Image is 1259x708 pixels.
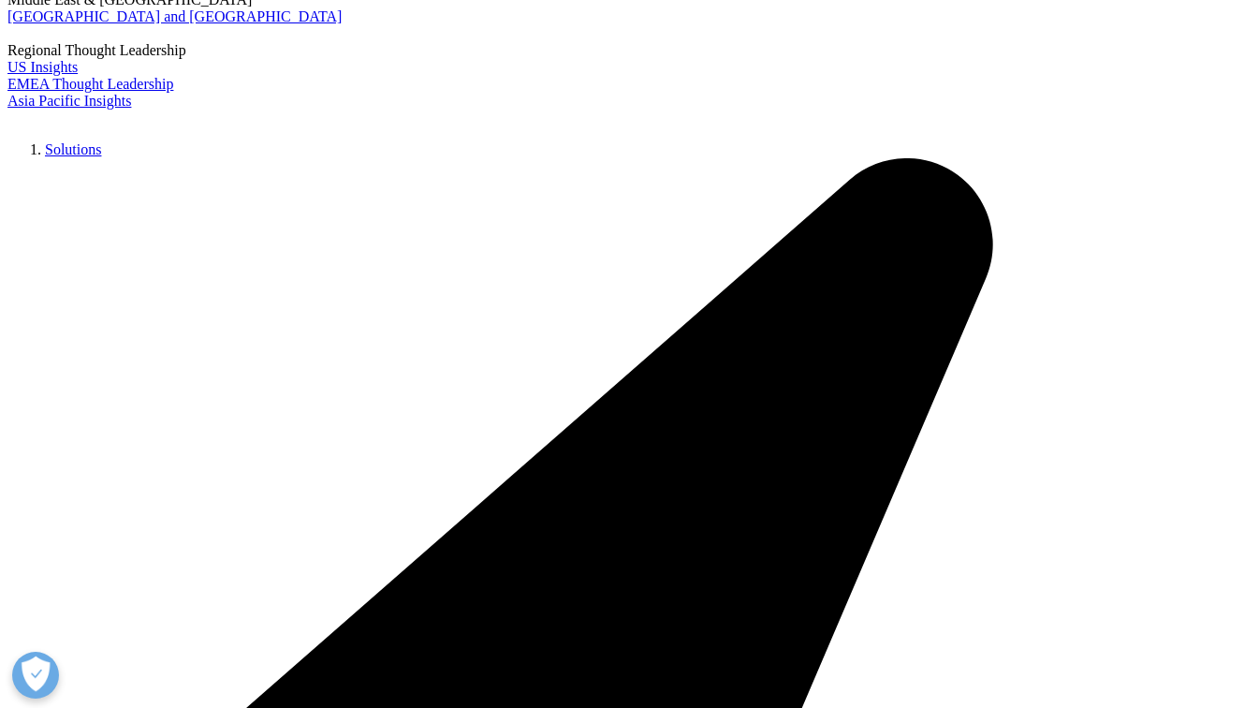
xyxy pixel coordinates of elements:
div: Regional Thought Leadership [7,42,1252,59]
a: EMEA Thought Leadership [7,76,173,92]
button: Open Preferences [12,652,59,699]
a: Solutions [45,141,101,157]
a: Asia Pacific Insights [7,93,131,109]
a: US Insights [7,59,78,75]
a: [GEOGRAPHIC_DATA] and [GEOGRAPHIC_DATA] [7,8,342,24]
